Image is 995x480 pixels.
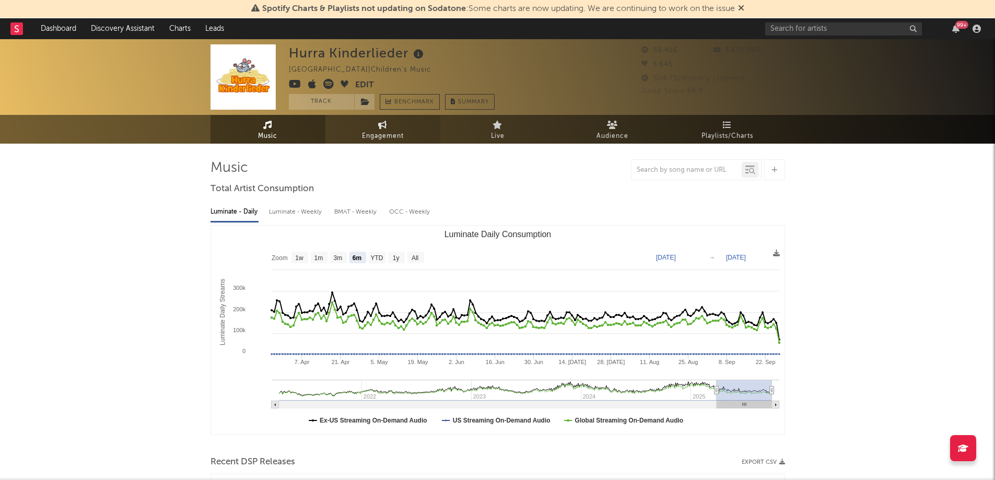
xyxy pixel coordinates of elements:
a: Audience [555,115,670,144]
a: Discovery Assistant [84,18,162,39]
span: Benchmark [394,96,434,109]
text: 25. Aug [678,359,698,365]
div: OCC - Weekly [389,203,431,221]
svg: Luminate Daily Consumption [211,226,785,435]
button: Summary [445,94,495,110]
text: 19. May [407,359,428,365]
text: 28. [DATE] [597,359,625,365]
text: 1m [314,254,323,262]
button: 99+ [952,25,959,33]
a: Dashboard [33,18,84,39]
text: 14. [DATE] [558,359,586,365]
span: Engagement [362,130,404,143]
a: Leads [198,18,231,39]
text: 21. Apr [331,359,349,365]
a: Playlists/Charts [670,115,785,144]
text: Luminate Daily Consumption [444,230,551,239]
span: Summary [458,99,489,105]
div: Luminate - Weekly [269,203,324,221]
text: → [709,254,715,261]
text: 2. Jun [448,359,464,365]
div: Hurra Kinderlieder [289,44,426,62]
a: Engagement [325,115,440,144]
text: Zoom [272,254,288,262]
div: BMAT - Weekly [334,203,379,221]
button: Track [289,94,354,110]
span: 59.416 [641,47,677,54]
text: 100k [233,327,245,333]
span: Jump Score: 66.9 [641,88,704,95]
span: Music [258,130,277,143]
text: 16. Jun [485,359,504,365]
text: Luminate Daily Streams [219,279,226,345]
a: Benchmark [380,94,440,110]
text: 300k [233,285,245,291]
a: Live [440,115,555,144]
div: 99 + [955,21,968,29]
text: 200k [233,306,245,312]
button: Edit [355,79,374,92]
text: 11. Aug [640,359,659,365]
text: 5. May [370,359,388,365]
text: [DATE] [656,254,676,261]
span: Recent DSP Releases [210,456,295,469]
a: Music [210,115,325,144]
div: Luminate - Daily [210,203,259,221]
span: Spotify Charts & Playlists not updating on Sodatone [262,5,466,13]
text: 7. Apr [294,359,309,365]
text: 22. Sep [755,359,775,365]
span: Dismiss [738,5,744,13]
text: 3m [333,254,342,262]
text: 6m [352,254,361,262]
input: Search for artists [765,22,922,36]
text: US Streaming On-Demand Audio [452,417,550,424]
text: 8. Sep [718,359,735,365]
text: [DATE] [726,254,746,261]
span: 504.752 Monthly Listeners [641,75,745,82]
text: Ex-US Streaming On-Demand Audio [320,417,427,424]
text: YTD [370,254,383,262]
text: 1w [295,254,303,262]
text: 30. Jun [524,359,543,365]
span: 3.670.000 [713,47,761,54]
text: 1y [392,254,399,262]
text: Global Streaming On-Demand Audio [575,417,683,424]
a: Charts [162,18,198,39]
text: All [411,254,418,262]
button: Export CSV [742,459,785,465]
span: Total Artist Consumption [210,183,314,195]
span: Live [491,130,505,143]
span: Playlists/Charts [701,130,753,143]
input: Search by song name or URL [631,166,742,174]
span: 5.645 [641,61,673,68]
span: Audience [596,130,628,143]
text: 0 [242,348,245,354]
span: : Some charts are now updating. We are continuing to work on the issue [262,5,735,13]
div: [GEOGRAPHIC_DATA] | Children’s Music [289,64,443,76]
